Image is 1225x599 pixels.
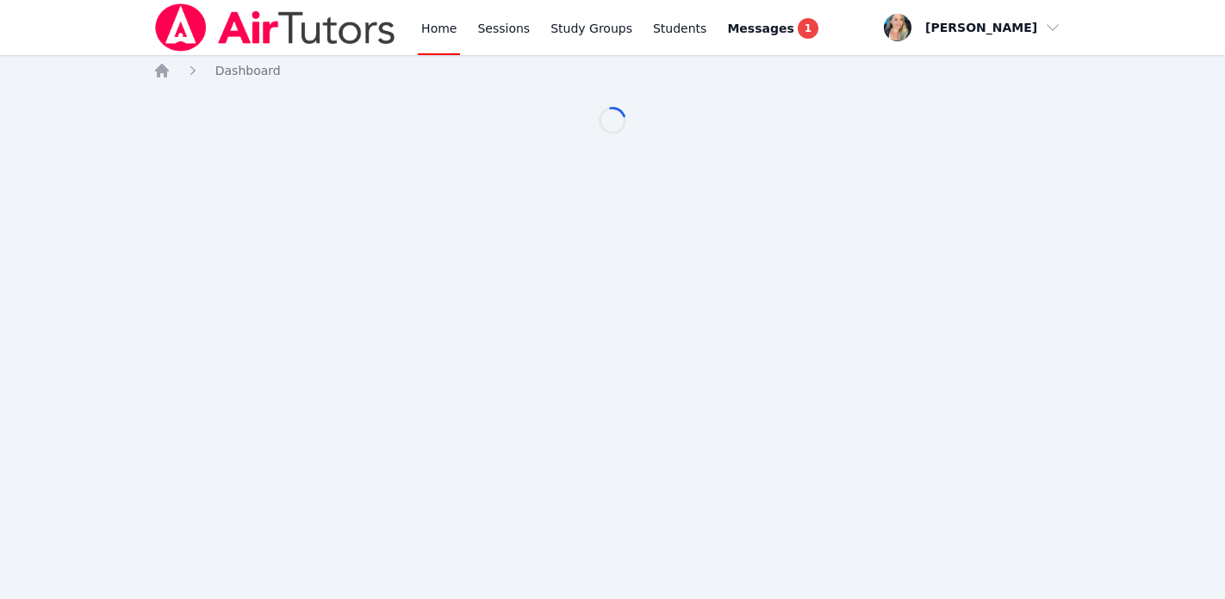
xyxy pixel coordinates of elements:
[727,20,793,37] span: Messages
[153,3,397,52] img: Air Tutors
[215,62,281,79] a: Dashboard
[798,18,818,39] span: 1
[215,64,281,77] span: Dashboard
[153,62,1073,79] nav: Breadcrumb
